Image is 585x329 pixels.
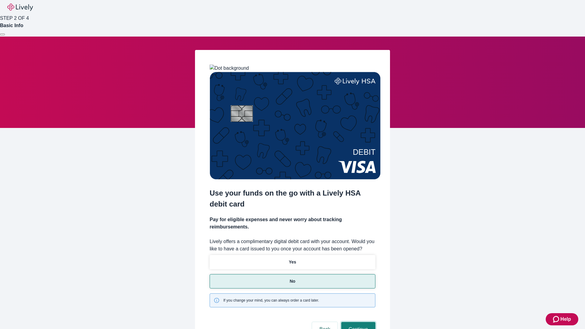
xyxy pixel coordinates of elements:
p: Yes [289,259,296,265]
button: Zendesk support iconHelp [546,313,578,325]
label: Lively offers a complimentary digital debit card with your account. Would you like to have a card... [210,238,375,253]
h2: Use your funds on the go with a Lively HSA debit card [210,188,375,210]
p: No [290,278,296,285]
img: Lively [7,4,33,11]
button: No [210,274,375,288]
img: Debit card [210,72,381,179]
svg: Zendesk support icon [553,316,560,323]
img: Dot background [210,65,249,72]
button: Yes [210,255,375,269]
h4: Pay for eligible expenses and never worry about tracking reimbursements. [210,216,375,231]
span: If you change your mind, you can always order a card later. [223,298,319,303]
span: Help [560,316,571,323]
